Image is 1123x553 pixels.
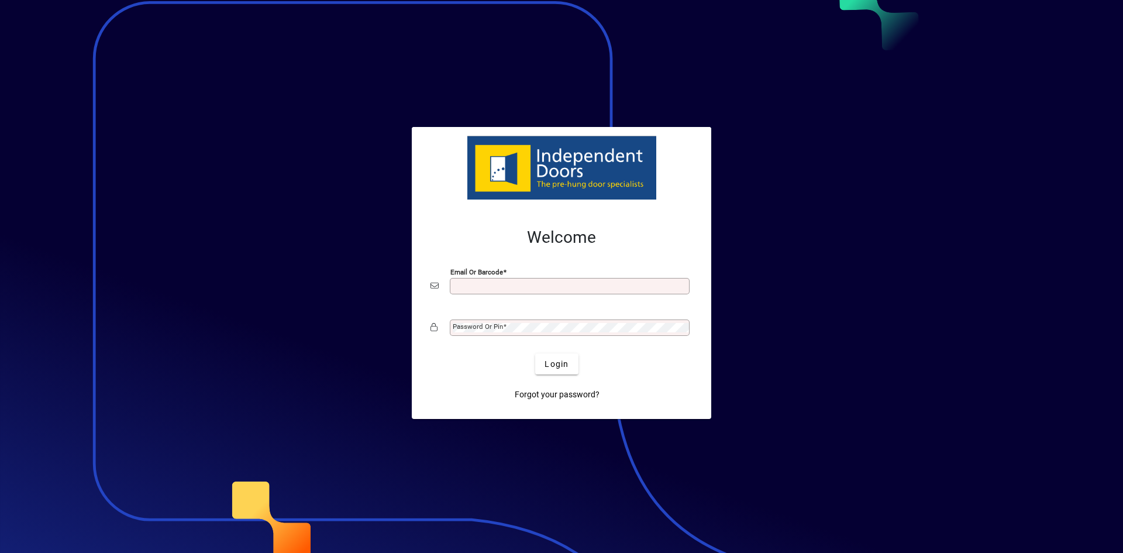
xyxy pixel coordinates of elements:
span: Forgot your password? [515,389,600,401]
button: Login [535,353,578,375]
h2: Welcome [430,228,693,248]
mat-label: Password or Pin [453,322,503,331]
span: Login [545,358,569,370]
a: Forgot your password? [510,384,604,405]
mat-label: Email or Barcode [450,268,503,276]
